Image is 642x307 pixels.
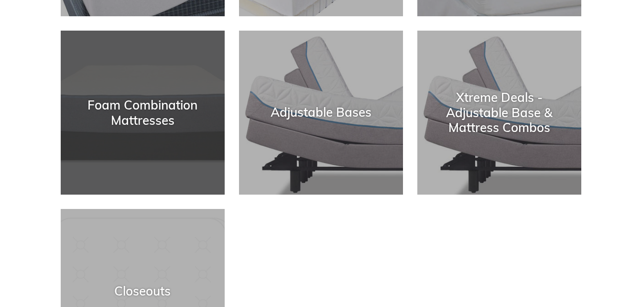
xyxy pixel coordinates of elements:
[417,31,581,195] a: Xtreme Deals - Adjustable Base & Mattress Combos
[239,31,403,195] a: Adjustable Bases
[239,105,403,120] div: Adjustable Bases
[61,98,225,127] div: Foam Combination Mattresses
[61,31,225,195] a: Foam Combination Mattresses
[61,284,225,298] div: Closeouts
[417,90,581,135] div: Xtreme Deals - Adjustable Base & Mattress Combos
